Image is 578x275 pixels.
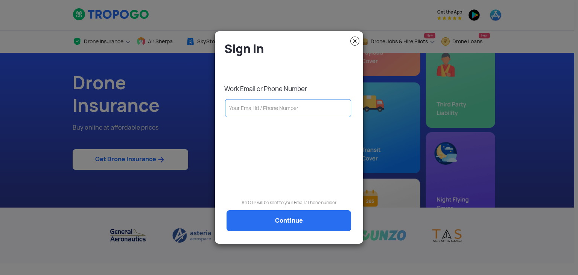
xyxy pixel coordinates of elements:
[221,199,357,206] p: An OTP will be sent to your Email / Phone number
[224,41,357,57] h4: Sign In
[350,37,359,46] img: close
[224,85,357,93] p: Work Email or Phone Number
[227,210,351,231] a: Continue
[225,99,351,117] input: Your Email Id / Phone Number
